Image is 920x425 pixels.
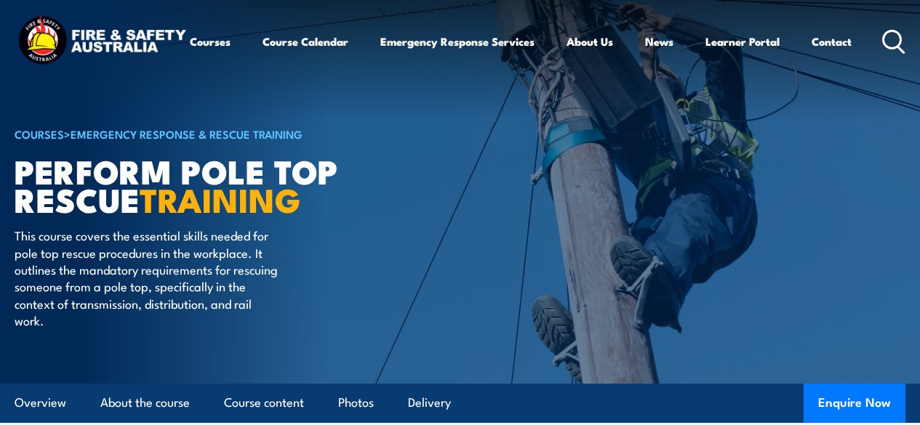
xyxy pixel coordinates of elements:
a: Emergency Response & Rescue Training [71,126,303,142]
a: Overview [15,384,66,422]
a: Course content [224,384,304,422]
a: News [645,24,673,59]
strong: TRAINING [140,174,301,224]
button: Enquire Now [804,384,905,423]
a: Course Calendar [263,24,348,59]
p: This course covers the essential skills needed for pole top rescue procedures in the workplace. I... [15,227,280,328]
a: Emergency Response Services [380,24,535,59]
h6: > [15,125,374,142]
a: Delivery [408,384,451,422]
a: Contact [812,24,852,59]
a: COURSES [15,126,64,142]
a: Learner Portal [705,24,780,59]
a: Photos [338,384,374,422]
a: About Us [567,24,613,59]
a: Courses [190,24,231,59]
h1: Perform Pole Top Rescue [15,156,374,213]
a: About the course [100,384,190,422]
